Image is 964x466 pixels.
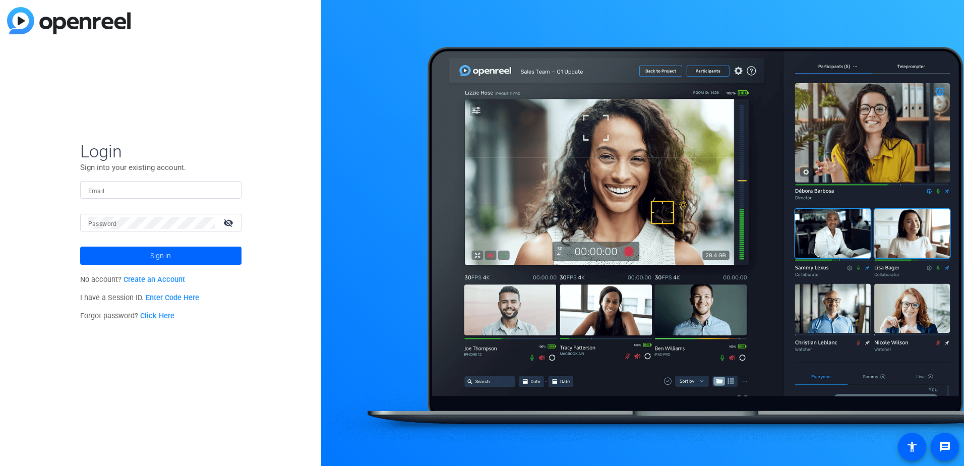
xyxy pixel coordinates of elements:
[7,7,131,34] img: blue-gradient.svg
[140,312,174,320] a: Click Here
[80,162,242,173] p: Sign into your existing account.
[124,275,185,284] a: Create an Account
[939,441,951,453] mat-icon: message
[146,294,199,302] a: Enter Code Here
[88,184,233,196] input: Enter Email Address
[80,275,186,284] span: No account?
[80,141,242,162] span: Login
[906,441,918,453] mat-icon: accessibility
[217,215,242,230] mat-icon: visibility_off
[80,312,175,320] span: Forgot password?
[88,220,117,227] mat-label: Password
[150,243,171,268] span: Sign in
[88,188,105,195] mat-label: Email
[80,247,242,265] button: Sign in
[80,294,200,302] span: I have a Session ID.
